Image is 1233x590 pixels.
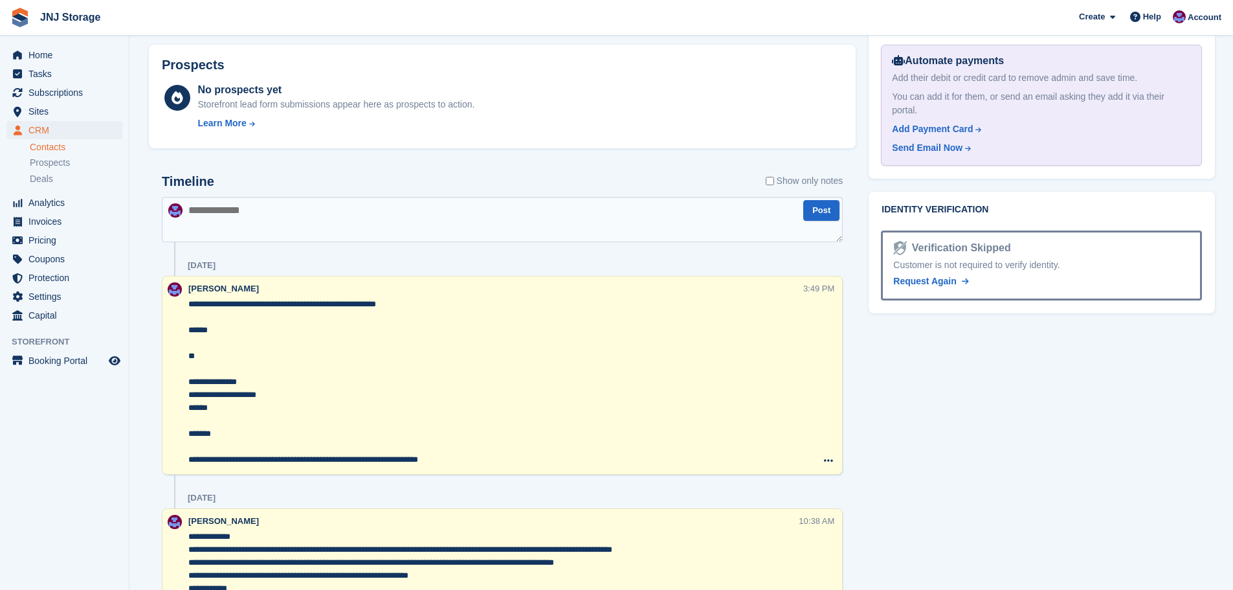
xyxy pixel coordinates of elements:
h2: Identity verification [882,205,1202,215]
span: Invoices [28,212,106,231]
a: Deals [30,172,122,186]
div: 3:49 PM [803,282,834,295]
span: Pricing [28,231,106,249]
span: Account [1188,11,1221,24]
a: menu [6,65,122,83]
span: Subscriptions [28,84,106,102]
img: Jonathan Scrase [1173,10,1186,23]
a: Add Payment Card [892,122,1186,136]
div: Customer is not required to verify identity. [893,258,1190,272]
span: Create [1079,10,1105,23]
img: Jonathan Scrase [168,282,182,297]
a: menu [6,231,122,249]
div: No prospects yet [197,82,474,98]
img: Jonathan Scrase [168,515,182,529]
span: Home [28,46,106,64]
a: menu [6,269,122,287]
a: Contacts [30,141,122,153]
img: Jonathan Scrase [168,203,183,218]
div: Learn More [197,117,246,130]
h2: Prospects [162,58,225,73]
span: Booking Portal [28,352,106,370]
div: [DATE] [188,493,216,503]
span: Sites [28,102,106,120]
img: Identity Verification Ready [893,241,906,255]
div: Add their debit or credit card to remove admin and save time. [892,71,1191,85]
label: Show only notes [766,174,843,188]
div: 10:38 AM [799,515,834,527]
a: menu [6,121,122,139]
div: Storefront lead form submissions appear here as prospects to action. [197,98,474,111]
a: Learn More [197,117,474,130]
div: Send Email Now [892,141,962,155]
a: menu [6,212,122,231]
a: Request Again [893,275,968,288]
a: menu [6,250,122,268]
a: menu [6,288,122,306]
a: Preview store [107,353,122,369]
h2: Timeline [162,174,214,189]
span: Help [1143,10,1161,23]
div: Verification Skipped [907,240,1011,256]
a: menu [6,102,122,120]
input: Show only notes [766,174,774,188]
span: Prospects [30,157,70,169]
div: [DATE] [188,260,216,271]
span: Tasks [28,65,106,83]
button: Post [803,200,839,221]
a: menu [6,194,122,212]
a: JNJ Storage [35,6,106,28]
span: Coupons [28,250,106,268]
div: Automate payments [892,53,1191,69]
span: Request Again [893,276,957,286]
span: Analytics [28,194,106,212]
span: Protection [28,269,106,287]
span: [PERSON_NAME] [188,284,259,293]
a: menu [6,84,122,102]
img: stora-icon-8386f47178a22dfd0bd8f6a31ec36ba5ce8667c1dd55bd0f319d3a0aa187defe.svg [10,8,30,27]
a: menu [6,306,122,324]
span: Capital [28,306,106,324]
a: Prospects [30,156,122,170]
span: Deals [30,173,53,185]
div: Add Payment Card [892,122,973,136]
span: Settings [28,288,106,306]
a: menu [6,46,122,64]
a: menu [6,352,122,370]
div: You can add it for them, or send an email asking they add it via their portal. [892,90,1191,117]
span: CRM [28,121,106,139]
span: [PERSON_NAME] [188,516,259,526]
span: Storefront [12,335,129,348]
